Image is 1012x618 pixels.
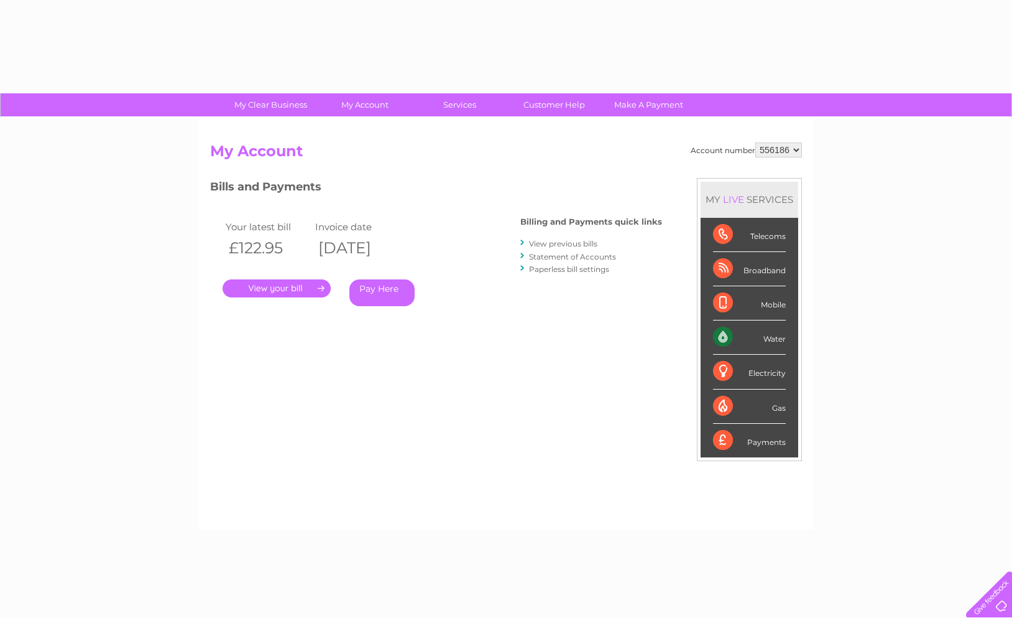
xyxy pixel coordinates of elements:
a: Statement of Accounts [529,252,616,261]
div: MY SERVICES [701,182,798,217]
h4: Billing and Payments quick links [520,217,662,227]
td: Invoice date [312,218,402,235]
div: LIVE [720,194,747,205]
div: Broadband [713,252,786,286]
td: Your latest bill [223,218,312,235]
a: Make A Payment [597,93,700,116]
div: Telecoms [713,218,786,252]
div: Gas [713,390,786,424]
a: Customer Help [503,93,605,116]
div: Electricity [713,355,786,389]
div: Water [713,321,786,355]
a: My Clear Business [219,93,322,116]
a: View previous bills [529,239,597,248]
a: . [223,279,331,297]
div: Payments [713,424,786,457]
a: Paperless bill settings [529,265,609,274]
h3: Bills and Payments [210,178,662,200]
a: Services [408,93,511,116]
div: Mobile [713,286,786,321]
h2: My Account [210,143,802,166]
div: Account number [691,143,802,157]
th: [DATE] [312,235,402,261]
a: Pay Here [349,279,415,306]
a: My Account [314,93,416,116]
th: £122.95 [223,235,312,261]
